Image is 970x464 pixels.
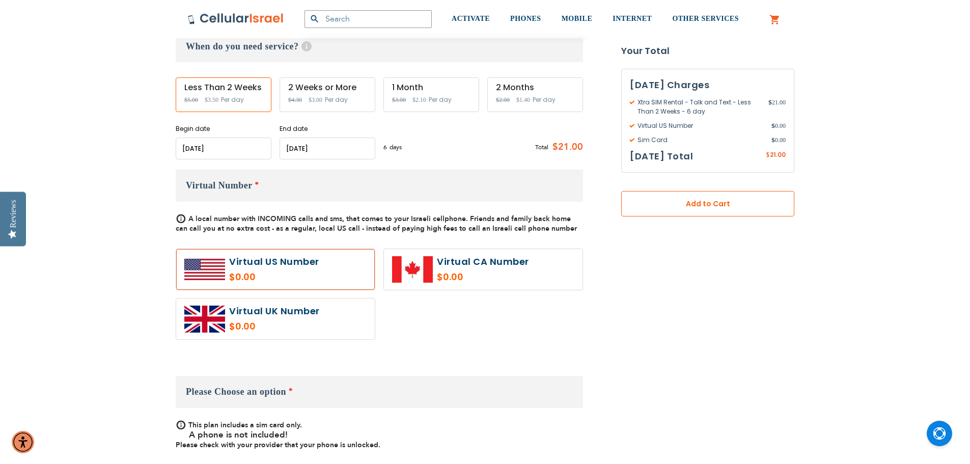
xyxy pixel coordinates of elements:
[548,140,583,155] span: $21.00
[621,43,794,59] strong: Your Total
[186,387,286,397] span: Please Choose an option
[412,96,426,103] span: $2.10
[496,83,574,92] div: 2 Months
[768,98,786,116] span: 21.00
[452,15,490,22] span: ACTIVATE
[771,135,786,145] span: 0.00
[176,138,271,159] input: MM/DD/YYYY
[655,199,761,209] span: Add to Cart
[768,98,772,107] span: $
[766,151,770,160] span: $
[771,135,775,145] span: $
[176,214,577,233] span: A local number with INCOMING calls and sms, that comes to your Israeli cellphone. Friends and fam...
[280,124,375,133] label: End date
[176,31,583,62] h3: When do you need service?
[496,96,510,103] span: $2.00
[771,121,786,130] span: 0.00
[288,96,302,103] span: $4.30
[535,143,548,152] span: Total
[630,121,771,130] span: Virtual US Number
[186,180,253,190] span: Virtual Number
[304,10,432,28] input: Search
[613,15,652,22] span: INTERNET
[383,143,390,152] span: 6
[9,200,18,228] div: Reviews
[516,96,530,103] span: $1.40
[771,121,775,130] span: $
[221,95,244,104] span: Per day
[184,96,198,103] span: $5.00
[205,96,218,103] span: $3.50
[630,98,768,116] span: Xtra SIM Rental - Talk and Text - Less Than 2 Weeks - 6 day
[429,95,452,104] span: Per day
[184,83,263,92] div: Less Than 2 Weeks
[176,124,271,133] label: Begin date
[390,143,402,152] span: days
[672,15,739,22] span: OTHER SERVICES
[280,138,375,159] input: MM/DD/YYYY
[770,150,786,159] span: 21.00
[533,95,556,104] span: Per day
[510,15,541,22] span: PHONES
[621,191,794,216] button: Add to Cart
[392,96,406,103] span: $3.00
[176,420,380,450] span: This plan includes a sim card only. Please check with your provider that your phone is unlocked.
[288,83,367,92] div: 2 Weeks or More
[630,149,693,164] h3: [DATE] Total
[12,431,34,453] div: Accessibility Menu
[392,83,470,92] div: 1 Month
[562,15,593,22] span: MOBILE
[301,41,312,51] span: Help
[189,429,288,441] b: A phone is not included!
[187,13,284,25] img: Cellular Israel Logo
[309,96,322,103] span: $3.00
[630,77,786,93] h3: [DATE] Charges
[630,135,771,145] span: Sim Card
[325,95,348,104] span: Per day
